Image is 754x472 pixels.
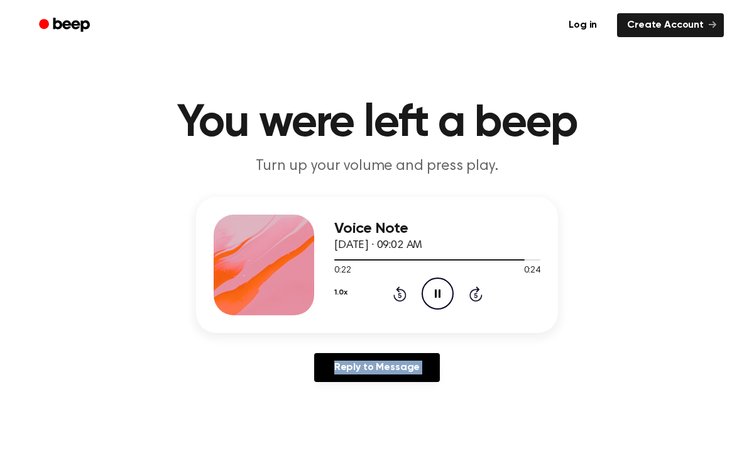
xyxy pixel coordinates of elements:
[136,156,618,177] p: Turn up your volume and press play.
[334,264,351,278] span: 0:22
[334,220,540,237] h3: Voice Note
[334,282,347,303] button: 1.0x
[30,13,101,38] a: Beep
[334,240,422,251] span: [DATE] · 09:02 AM
[524,264,540,278] span: 0:24
[617,13,724,37] a: Create Account
[556,11,609,40] a: Log in
[55,101,699,146] h1: You were left a beep
[314,353,440,382] a: Reply to Message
